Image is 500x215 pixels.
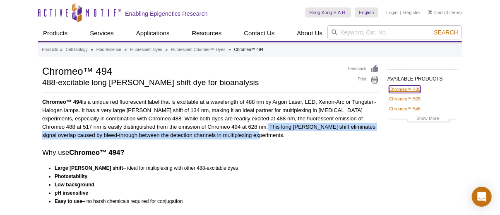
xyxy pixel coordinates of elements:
h1: Chromeo™ 494 [42,64,340,77]
a: Show More [389,115,456,124]
span: Search [434,29,458,36]
li: Chromeo™ 494 [234,47,264,52]
a: About Us [292,25,328,41]
strong: Low background [55,182,94,188]
h2: AVAILABLE PRODUCTS [387,69,458,84]
input: Keyword, Cat. No. [327,25,462,39]
strong: pH insensitive [55,190,88,196]
a: Chromeo™ 488 [389,86,421,93]
a: Cell Biology [66,46,88,54]
a: Contact Us [239,25,279,41]
li: – no harsh chemicals required for conjugation [55,197,372,205]
a: Services [85,25,119,41]
a: Feedback [348,64,379,73]
li: » [125,47,127,52]
button: Search [432,29,461,36]
strong: Chromeo™ 494? [69,149,124,156]
strong: Chromeo™ 494 [42,99,82,105]
p: is a unique red fluorescent label that is excitable at a wavelength of 488 nm by Argon Laser, LED... [42,98,379,139]
li: » [228,47,231,52]
a: Products [42,46,58,54]
a: Cart [428,10,443,15]
a: Fluorescence [96,46,121,54]
strong: Easy to use [55,198,82,204]
li: (0 items) [428,7,462,17]
a: Fluorescent Dyes [130,46,162,54]
a: English [355,7,378,17]
li: » [166,47,168,52]
li: » [91,47,93,52]
h2: Enabling Epigenetics Research [125,10,208,17]
div: Open Intercom Messenger [472,187,492,207]
a: Fluorescent Chromeo™ Dyes [171,46,226,54]
a: Chromeo™ 505 [389,95,421,103]
h3: Why use [42,148,379,158]
a: Products [38,25,72,41]
strong: Large [PERSON_NAME] shift [55,165,123,171]
a: Resources [187,25,227,41]
a: Hong Kong S.A.R. [305,7,351,17]
strong: Photostability [55,173,87,179]
h2: 488-excitable long [PERSON_NAME] shift dye for bioanalysis [42,79,340,86]
a: Login [387,10,398,15]
li: » [60,47,62,52]
li: – ideal for multiplexing with other 488-excitable dyes [55,164,372,172]
a: Print [348,76,379,85]
a: Chromeo™ 546 [389,105,421,112]
a: Applications [131,25,175,41]
img: Your Cart [428,10,432,14]
a: Register [403,10,420,15]
li: | [400,7,401,17]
